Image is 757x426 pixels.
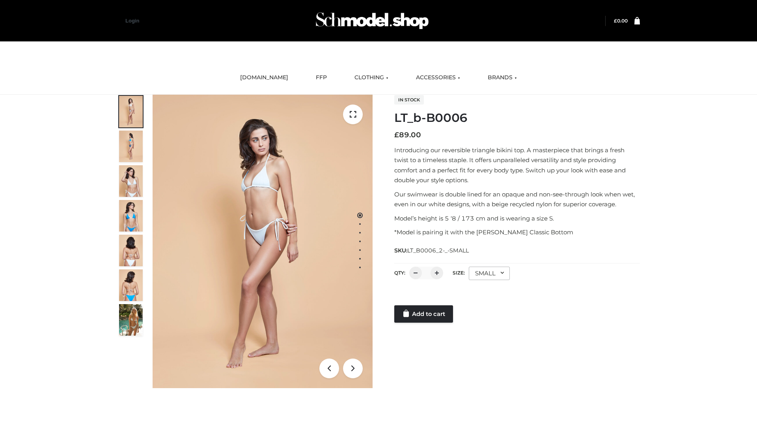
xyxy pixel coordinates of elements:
[394,227,640,237] p: *Model is pairing it with the [PERSON_NAME] Classic Bottom
[394,246,470,255] span: SKU:
[394,131,421,139] bdi: 89.00
[119,235,143,266] img: ArielClassicBikiniTop_CloudNine_AzureSky_OW114ECO_7-scaled.jpg
[125,18,139,24] a: Login
[394,305,453,323] a: Add to cart
[313,5,431,36] img: Schmodel Admin 964
[410,69,466,86] a: ACCESSORIES
[394,189,640,209] p: Our swimwear is double lined for an opaque and non-see-through look when wet, even in our white d...
[119,96,143,127] img: ArielClassicBikiniTop_CloudNine_AzureSky_OW114ECO_1-scaled.jpg
[482,69,523,86] a: BRANDS
[234,69,294,86] a: [DOMAIN_NAME]
[407,247,469,254] span: LT_B0006_2-_-SMALL
[119,165,143,197] img: ArielClassicBikiniTop_CloudNine_AzureSky_OW114ECO_3-scaled.jpg
[394,95,424,105] span: In stock
[119,269,143,301] img: ArielClassicBikiniTop_CloudNine_AzureSky_OW114ECO_8-scaled.jpg
[119,131,143,162] img: ArielClassicBikiniTop_CloudNine_AzureSky_OW114ECO_2-scaled.jpg
[349,69,394,86] a: CLOTHING
[119,304,143,336] img: Arieltop_CloudNine_AzureSky2.jpg
[394,131,399,139] span: £
[453,270,465,276] label: Size:
[394,111,640,125] h1: LT_b-B0006
[394,270,405,276] label: QTY:
[614,18,617,24] span: £
[614,18,628,24] bdi: 0.00
[394,145,640,185] p: Introducing our reversible triangle bikini top. A masterpiece that brings a fresh twist to a time...
[119,200,143,232] img: ArielClassicBikiniTop_CloudNine_AzureSky_OW114ECO_4-scaled.jpg
[310,69,333,86] a: FFP
[394,213,640,224] p: Model’s height is 5 ‘8 / 173 cm and is wearing a size S.
[469,267,510,280] div: SMALL
[153,95,373,388] img: ArielClassicBikiniTop_CloudNine_AzureSky_OW114ECO_1
[614,18,628,24] a: £0.00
